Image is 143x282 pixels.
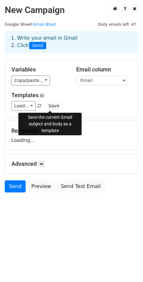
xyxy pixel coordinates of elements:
[27,180,55,192] a: Preview
[96,22,138,27] a: Daily emails left: 47
[11,101,36,111] a: Load...
[76,66,132,73] h5: Email column
[96,21,138,28] span: Daily emails left: 47
[5,5,138,16] h2: New Campaign
[11,76,50,85] a: Copy/paste...
[11,160,132,167] h5: Advanced
[11,127,132,144] div: Loading...
[33,22,56,27] a: Email Blast
[5,180,26,192] a: Send
[18,113,82,135] div: Save the current Gmail subject and body as a template
[11,127,132,134] h5: Recipients
[11,66,67,73] h5: Variables
[6,35,137,49] div: 1. Write your email in Gmail 2. Click
[5,22,56,27] small: Google Sheet:
[29,42,46,50] span: Send
[11,92,39,98] a: Templates
[46,101,62,111] button: Save
[57,180,105,192] a: Send Test Email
